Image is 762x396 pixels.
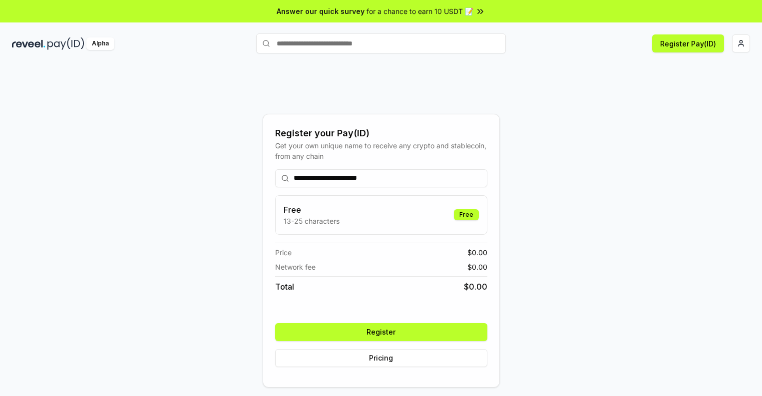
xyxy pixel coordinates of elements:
[367,6,473,16] span: for a chance to earn 10 USDT 📝
[467,262,487,272] span: $ 0.00
[275,126,487,140] div: Register your Pay(ID)
[652,34,724,52] button: Register Pay(ID)
[12,37,45,50] img: reveel_dark
[284,204,340,216] h3: Free
[284,216,340,226] p: 13-25 characters
[275,281,294,293] span: Total
[275,323,487,341] button: Register
[277,6,365,16] span: Answer our quick survey
[464,281,487,293] span: $ 0.00
[47,37,84,50] img: pay_id
[275,349,487,367] button: Pricing
[275,262,316,272] span: Network fee
[275,140,487,161] div: Get your own unique name to receive any crypto and stablecoin, from any chain
[275,247,292,258] span: Price
[454,209,479,220] div: Free
[86,37,114,50] div: Alpha
[467,247,487,258] span: $ 0.00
